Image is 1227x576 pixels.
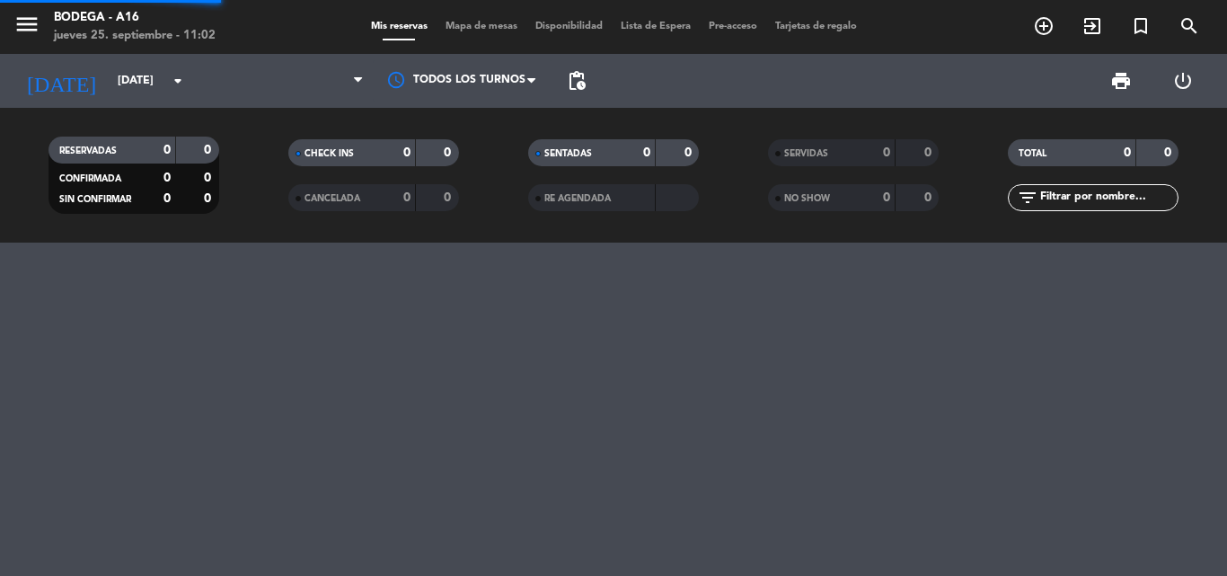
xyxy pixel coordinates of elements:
[59,146,117,155] span: RESERVADAS
[544,149,592,158] span: SENTADAS
[444,146,455,159] strong: 0
[700,22,766,31] span: Pre-acceso
[924,191,935,204] strong: 0
[1178,15,1200,37] i: search
[204,192,215,205] strong: 0
[766,22,866,31] span: Tarjetas de regalo
[684,146,695,159] strong: 0
[1033,15,1055,37] i: add_circle_outline
[305,149,354,158] span: CHECK INS
[544,194,611,203] span: RE AGENDADA
[59,195,131,204] span: SIN CONFIRMAR
[13,61,109,101] i: [DATE]
[526,22,612,31] span: Disponibilidad
[163,144,171,156] strong: 0
[204,172,215,184] strong: 0
[1038,188,1178,208] input: Filtrar por nombre...
[13,11,40,38] i: menu
[1130,15,1152,37] i: turned_in_not
[883,146,890,159] strong: 0
[1019,149,1046,158] span: TOTAL
[566,70,587,92] span: pending_actions
[305,194,360,203] span: CANCELADA
[1172,70,1194,92] i: power_settings_new
[1124,146,1131,159] strong: 0
[784,149,828,158] span: SERVIDAS
[612,22,700,31] span: Lista de Espera
[163,172,171,184] strong: 0
[1110,70,1132,92] span: print
[444,191,455,204] strong: 0
[403,146,410,159] strong: 0
[54,27,216,45] div: jueves 25. septiembre - 11:02
[54,9,216,27] div: Bodega - A16
[13,11,40,44] button: menu
[1152,54,1214,108] div: LOG OUT
[1017,187,1038,208] i: filter_list
[643,146,650,159] strong: 0
[163,192,171,205] strong: 0
[883,191,890,204] strong: 0
[437,22,526,31] span: Mapa de mesas
[403,191,410,204] strong: 0
[59,174,121,183] span: CONFIRMADA
[1164,146,1175,159] strong: 0
[924,146,935,159] strong: 0
[1081,15,1103,37] i: exit_to_app
[167,70,189,92] i: arrow_drop_down
[204,144,215,156] strong: 0
[784,194,830,203] span: NO SHOW
[362,22,437,31] span: Mis reservas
